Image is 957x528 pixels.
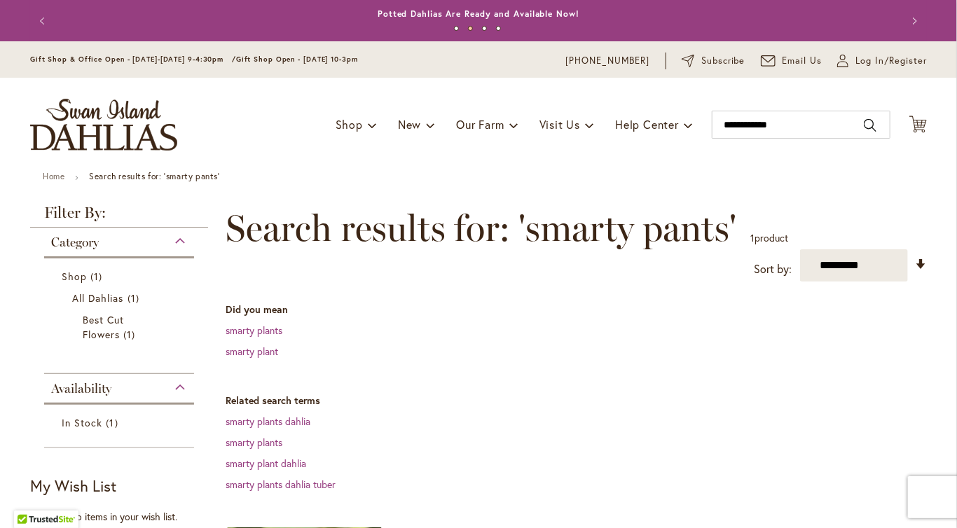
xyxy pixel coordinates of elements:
a: Shop [62,269,180,284]
a: Best Cut Flowers [83,312,159,342]
span: Shop [336,117,363,132]
span: Help Center [615,117,679,132]
a: All Dahlias [72,291,170,305]
dt: Related search terms [226,394,927,408]
a: In Stock 1 [62,415,180,430]
span: 1 [90,269,106,284]
span: Our Farm [456,117,504,132]
a: smarty plant dahlia [226,457,306,470]
strong: My Wish List [30,475,116,496]
a: Potted Dahlias Are Ready and Available Now! [378,8,579,19]
a: smarty plants [226,324,282,337]
a: Home [43,171,64,181]
a: smarty plants dahlia [226,415,310,428]
button: Next [899,7,927,35]
label: Sort by: [754,256,792,282]
p: product [750,227,788,249]
strong: Search results for: 'smarty pants' [89,171,219,181]
span: In Stock [62,416,102,429]
button: 3 of 4 [482,26,487,31]
span: Email Us [783,54,822,68]
span: New [398,117,421,132]
a: store logo [30,99,177,151]
span: Visit Us [539,117,580,132]
span: Category [51,235,99,250]
a: Email Us [761,54,822,68]
strong: Filter By: [30,205,208,228]
span: Gift Shop Open - [DATE] 10-3pm [236,55,358,64]
span: Log In/Register [855,54,927,68]
dt: Did you mean [226,303,927,317]
a: [PHONE_NUMBER] [565,54,650,68]
span: Availability [51,381,111,396]
span: 1 [106,415,121,430]
span: 1 [750,231,755,244]
span: 1 [128,291,143,305]
span: Search results for: 'smarty pants' [226,207,736,249]
button: 2 of 4 [468,26,473,31]
a: smarty plant [226,345,278,358]
a: smarty plants dahlia tuber [226,478,336,491]
iframe: Launch Accessibility Center [11,478,50,517]
span: Best Cut Flowers [83,313,124,341]
span: Subscribe [701,54,745,68]
button: Previous [30,7,58,35]
a: Subscribe [682,54,745,68]
a: smarty plants [226,436,282,449]
button: 1 of 4 [454,26,459,31]
span: All Dahlias [72,291,124,305]
button: 4 of 4 [496,26,501,31]
span: Gift Shop & Office Open - [DATE]-[DATE] 9-4:30pm / [30,55,236,64]
span: 1 [123,327,139,342]
span: Shop [62,270,87,283]
div: You have no items in your wish list. [30,510,217,524]
a: Log In/Register [837,54,927,68]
